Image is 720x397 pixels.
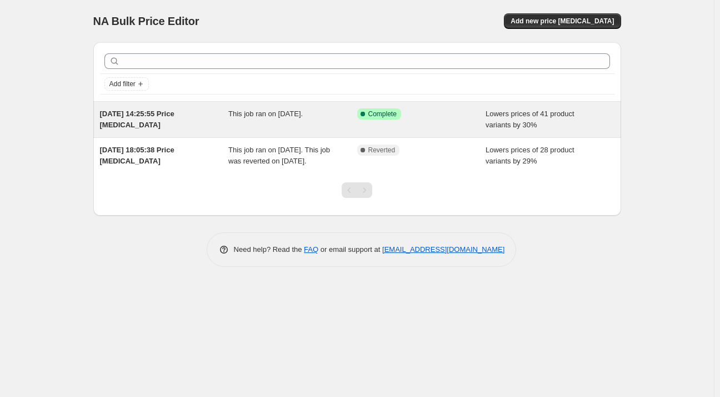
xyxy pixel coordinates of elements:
span: [DATE] 14:25:55 Price [MEDICAL_DATA] [100,110,174,129]
span: Complete [368,110,397,118]
span: NA Bulk Price Editor [93,15,199,27]
span: This job ran on [DATE]. This job was reverted on [DATE]. [228,146,330,165]
button: Add filter [104,77,149,91]
nav: Pagination [342,182,372,198]
span: Need help? Read the [234,245,304,254]
span: Lowers prices of 28 product variants by 29% [486,146,574,165]
span: Add filter [109,80,136,88]
span: [DATE] 18:05:38 Price [MEDICAL_DATA] [100,146,174,165]
a: [EMAIL_ADDRESS][DOMAIN_NAME] [382,245,504,254]
a: FAQ [304,245,318,254]
span: Lowers prices of 41 product variants by 30% [486,110,574,129]
button: Add new price [MEDICAL_DATA] [504,13,621,29]
span: or email support at [318,245,382,254]
span: This job ran on [DATE]. [228,110,303,118]
span: Add new price [MEDICAL_DATA] [511,17,614,26]
span: Reverted [368,146,396,155]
